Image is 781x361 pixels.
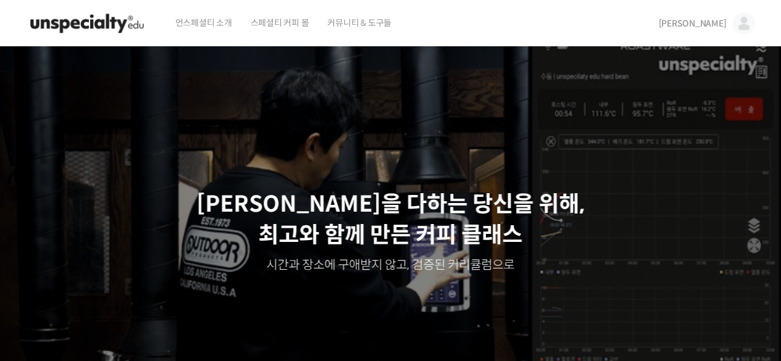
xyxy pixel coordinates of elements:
[12,257,769,274] p: 시간과 장소에 구애받지 않고, 검증된 커리큘럼으로
[659,18,727,29] span: [PERSON_NAME]
[12,189,769,251] p: [PERSON_NAME]을 다하는 당신을 위해, 최고와 함께 만든 커피 클래스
